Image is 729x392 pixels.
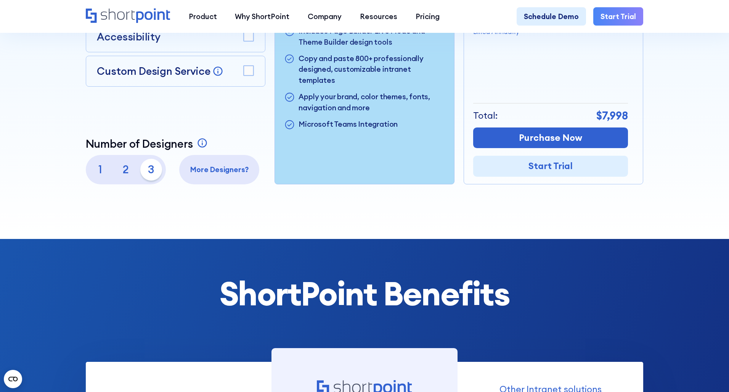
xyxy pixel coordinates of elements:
button: Open CMP widget [4,370,22,388]
a: Company [299,7,351,26]
p: Apply your brand, color themes, fonts, navigation and more [299,91,445,113]
a: Home [86,8,170,24]
a: Resources [351,7,406,26]
h2: ShortPoint Benefits [86,276,644,312]
p: More Designers? [183,164,256,175]
iframe: Chat Widget [691,355,729,392]
a: Number of Designers [86,137,210,150]
p: 1 [89,159,111,181]
p: 3 [140,159,162,181]
div: Product [189,11,217,22]
p: 2 [115,159,136,181]
a: Schedule Demo [517,7,586,26]
p: $7,998 [596,107,628,124]
a: Start Trial [473,156,628,177]
p: Microsoft Teams Integration [299,119,398,131]
p: Total: [473,109,498,123]
p: Custom Design Service [97,65,210,77]
a: Purchase Now [473,127,628,148]
a: Pricing [406,7,449,26]
p: Copy and paste 800+ professionally designed, customizable intranet templates [299,53,445,86]
div: Why ShortPoint [235,11,289,22]
p: Includes Page Builder Live Mode and Theme Builder design tools [299,26,445,47]
a: Product [180,7,226,26]
div: Pricing [416,11,440,22]
a: Start Trial [593,7,643,26]
div: Company [308,11,342,22]
div: Resources [360,11,397,22]
p: Accessibility [97,29,161,44]
p: Number of Designers [86,137,193,150]
a: Why ShortPoint [226,7,299,26]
